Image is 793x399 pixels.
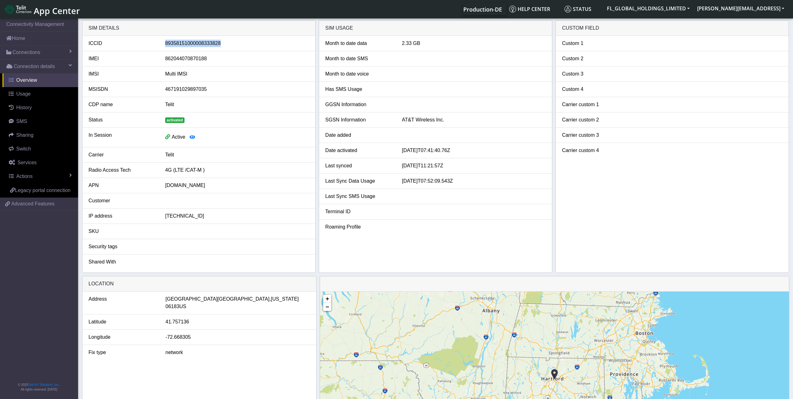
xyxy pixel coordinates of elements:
div: Month to date voice [321,70,397,78]
img: status.svg [564,6,571,12]
div: Month to date data [321,40,397,47]
div: Carrier custom 3 [557,131,634,139]
a: Services [2,156,78,170]
div: Status [84,116,160,124]
div: IMSI [84,70,160,78]
div: [DATE]T07:41:40.76Z [397,147,550,154]
button: [PERSON_NAME][EMAIL_ADDRESS] [693,3,788,14]
div: Carrier custom 4 [557,147,634,154]
div: Custom 1 [557,40,634,47]
div: Carrier custom 2 [557,116,634,124]
div: Latitude [84,318,161,326]
div: Radio Access Tech [84,166,160,174]
div: Carrier [84,151,160,159]
span: Help center [509,6,550,12]
div: Address [84,295,161,310]
div: 41.757136 [161,318,315,326]
a: App Center [5,2,79,16]
span: App Center [34,5,80,17]
div: SKU [84,228,160,235]
span: Advanced Features [11,200,55,208]
span: [GEOGRAPHIC_DATA] [165,295,218,303]
div: Security tags [84,243,160,250]
div: 89358151000008333828 [160,40,314,47]
div: SIM details [82,21,315,36]
div: Has SMS Usage [321,86,397,93]
button: View session details [185,131,199,143]
a: SMS [2,115,78,128]
a: Zoom out [323,303,331,311]
span: SMS [16,119,27,124]
a: Help center [507,3,562,15]
div: Custom 2 [557,55,634,62]
div: Date added [321,131,397,139]
span: Production-DE [463,6,502,13]
div: 2.33 GB [397,40,550,47]
span: Usage [16,91,31,96]
a: Sharing [2,128,78,142]
div: Roaming Profile [321,223,397,231]
div: 4G (LTE /CAT-M ) [160,166,314,174]
div: CDP name [84,101,160,108]
span: [GEOGRAPHIC_DATA], [218,295,271,303]
div: Telit [160,101,314,108]
img: knowledge.svg [509,6,516,12]
a: Zoom in [323,295,331,303]
div: Custom field [556,21,789,36]
div: Terminal ID [321,208,397,215]
div: Date activated [321,147,397,154]
span: Overview [16,77,37,83]
div: ICCID [84,40,160,47]
div: Last Sync SMS Usage [321,193,397,200]
div: -72.668305 [161,333,315,341]
span: History [16,105,32,110]
span: Actions [16,174,32,179]
div: Customer [84,197,160,204]
a: Your current platform instance [463,3,502,15]
span: Services [17,160,37,165]
span: activated [165,117,185,123]
span: Switch [16,146,31,151]
div: network [161,349,315,356]
div: [DATE]T07:52:09.543Z [397,177,550,185]
span: [US_STATE] [271,295,299,303]
div: MSISDN [84,86,160,93]
span: Sharing [16,132,33,138]
span: Active [172,134,185,140]
div: AT&T Wireless Inc. [397,116,550,124]
div: Last Sync Data Usage [321,177,397,185]
div: [DATE]T11:21:57Z [397,162,550,170]
div: 862044070870188 [160,55,314,62]
span: US [180,303,186,310]
div: Fix type [84,349,161,356]
div: Month to date SMS [321,55,397,62]
span: Connection details [14,63,55,70]
div: Last synced [321,162,397,170]
div: Telit [160,151,314,159]
div: [TECHNICAL_ID] [160,212,314,220]
div: GGSN Information [321,101,397,108]
div: Shared With [84,258,160,266]
a: Actions [2,170,78,183]
div: Custom 4 [557,86,634,93]
a: Switch [2,142,78,156]
div: 467191029897035 [160,86,314,93]
span: Status [564,6,591,12]
a: Overview [2,73,78,87]
div: In Session [84,131,160,143]
div: Custom 3 [557,70,634,78]
div: Multi IMSI [160,70,314,78]
div: Longitude [84,333,161,341]
span: 06183 [165,303,180,310]
a: Usage [2,87,78,101]
div: [DOMAIN_NAME] [160,182,314,189]
a: Telit IoT Solutions, Inc. [28,383,59,387]
div: SIM usage [319,21,552,36]
div: SGSN Information [321,116,397,124]
span: Legacy portal connection [15,188,71,193]
span: Connections [12,49,40,56]
div: LOCATION [82,276,317,292]
a: History [2,101,78,115]
div: IMEI [84,55,160,62]
a: Status [562,3,603,15]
